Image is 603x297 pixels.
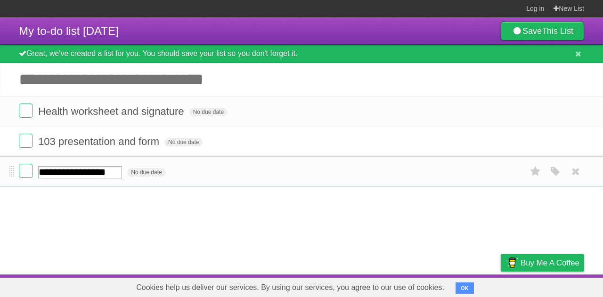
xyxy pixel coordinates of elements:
label: Star task [527,164,545,179]
a: Suggest a feature [525,277,584,295]
span: No due date [189,108,228,116]
a: Privacy [489,277,513,295]
span: Buy me a coffee [521,255,579,271]
button: OK [456,282,474,294]
a: Terms [456,277,477,295]
span: Cookies help us deliver our services. By using our services, you agree to our use of cookies. [127,278,454,297]
a: About [375,277,395,295]
a: Buy me a coffee [501,254,584,272]
img: Buy me a coffee [505,255,518,271]
b: This List [542,26,573,36]
label: Done [19,134,33,148]
a: Developers [407,277,445,295]
a: SaveThis List [501,22,584,40]
label: Done [19,164,33,178]
span: No due date [164,138,203,146]
label: Done [19,104,33,118]
span: 103 presentation and form [38,136,162,147]
span: No due date [127,168,165,177]
span: My to-do list [DATE] [19,24,119,37]
span: Health worksheet and signature [38,105,186,117]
